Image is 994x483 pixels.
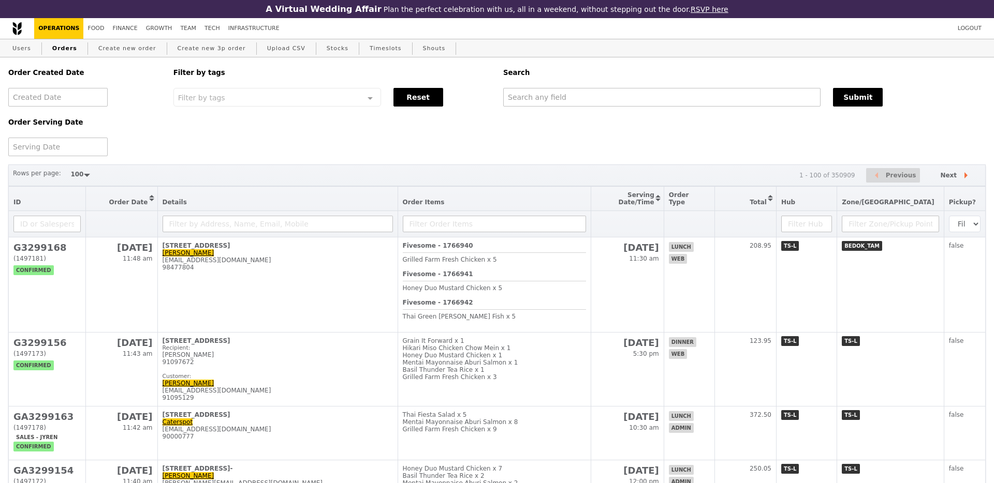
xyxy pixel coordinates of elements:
[173,39,250,58] a: Create new 3p order
[842,410,860,420] span: TS-L
[403,366,587,373] div: Basil Thunder Tea Rice x 1
[403,242,473,249] b: Fivesome - 1766940
[163,199,187,206] span: Details
[163,344,393,351] div: Recipient:
[403,472,587,479] div: Basil Thunder Tea Rice x 2
[403,418,587,426] div: Mentai Mayonnaise Aburi Salmon x 8
[669,349,687,359] span: web
[669,337,696,347] span: dinner
[781,241,799,251] span: TS-L
[596,242,659,253] h2: [DATE]
[91,242,153,253] h2: [DATE]
[691,5,728,13] a: RSVP here
[13,465,81,476] h2: GA3299154
[403,284,503,292] span: Honey Duo Mustard Chicken x 5
[750,337,771,344] span: 123.95
[949,337,964,344] span: false
[949,242,964,249] span: false
[886,169,916,182] span: Previous
[200,18,224,39] a: Tech
[163,242,393,249] div: [STREET_ADDRESS]
[419,39,450,58] a: Shouts
[163,394,393,401] div: 91095129
[91,411,153,422] h2: [DATE]
[12,22,22,35] img: Grain logo
[13,411,81,422] h2: GA3299163
[931,168,981,183] button: Next
[34,18,83,39] a: Operations
[163,373,393,380] div: Customer:
[799,172,855,179] div: 1 - 100 of 350909
[109,18,142,39] a: Finance
[266,4,381,14] h3: A Virtual Wedding Affair
[842,241,882,251] span: BEDOK_TAM
[403,411,587,418] div: Thai Fiesta Salad x 5
[750,465,771,472] span: 250.05
[163,337,393,344] div: [STREET_ADDRESS]
[596,465,659,476] h2: [DATE]
[842,336,860,346] span: TS-L
[629,424,659,431] span: 10:30 am
[842,216,939,232] input: Filter Zone/Pickup Point
[13,442,54,451] span: confirmed
[403,216,587,232] input: Filter Order Items
[13,337,81,348] h2: G3299156
[163,256,393,264] div: [EMAIL_ADDRESS][DOMAIN_NAME]
[13,432,60,442] span: Sales - Jyren
[163,426,393,433] div: [EMAIL_ADDRESS][DOMAIN_NAME]
[94,39,160,58] a: Create new order
[163,472,214,479] a: [PERSON_NAME]
[403,465,587,472] div: Honey Duo Mustard Chicken x 7
[842,464,860,474] span: TS-L
[781,464,799,474] span: TS-L
[91,465,153,476] h2: [DATE]
[669,465,694,475] span: lunch
[163,351,393,358] div: [PERSON_NAME]
[163,465,393,472] div: [STREET_ADDRESS]-
[163,433,393,440] div: 90000777
[163,358,393,366] div: 91097672
[403,270,473,278] b: Fivesome - 1766941
[503,69,986,77] h5: Search
[13,255,81,262] div: (1497181)
[954,18,986,39] a: Logout
[48,39,81,58] a: Orders
[949,199,976,206] span: Pickup?
[163,264,393,271] div: 98477804
[8,39,35,58] a: Users
[123,350,152,357] span: 11:43 am
[781,410,799,420] span: TS-L
[403,337,587,344] div: Grain It Forward x 1
[781,336,799,346] span: TS-L
[833,88,883,107] button: Submit
[13,360,54,370] span: confirmed
[83,18,108,39] a: Food
[866,168,920,183] button: Previous
[403,199,445,206] span: Order Items
[781,199,795,206] span: Hub
[13,216,81,232] input: ID or Salesperson name
[403,313,516,320] span: Thai Green [PERSON_NAME] Fish x 5
[163,216,393,232] input: Filter by Address, Name, Email, Mobile
[940,169,957,182] span: Next
[669,411,694,421] span: lunch
[91,337,153,348] h2: [DATE]
[199,4,795,14] div: Plan the perfect celebration with us, all in a weekend, without stepping out the door.
[842,199,934,206] span: Zone/[GEOGRAPHIC_DATA]
[633,350,659,357] span: 5:30 pm
[323,39,353,58] a: Stocks
[750,242,771,249] span: 208.95
[8,118,161,126] h5: Order Serving Date
[750,411,771,418] span: 372.50
[596,411,659,422] h2: [DATE]
[403,359,587,366] div: Mentai Mayonnaise Aburi Salmon x 1
[393,88,443,107] button: Reset
[403,256,497,263] span: Grilled Farm Fresh Chicken x 5
[13,265,54,275] span: confirmed
[173,69,491,77] h5: Filter by tags
[403,344,587,352] div: Hikari Miso Chicken Chow Mein x 1
[263,39,310,58] a: Upload CSV
[949,465,964,472] span: false
[669,191,689,206] span: Order Type
[142,18,177,39] a: Growth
